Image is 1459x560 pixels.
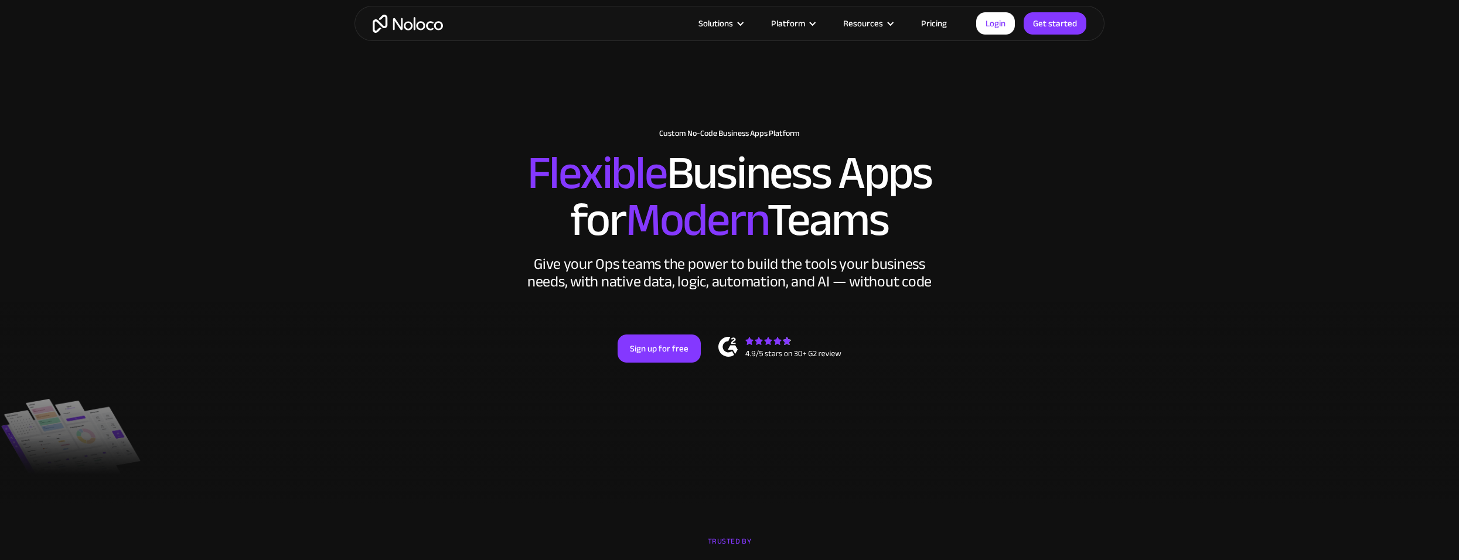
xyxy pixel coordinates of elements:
[1024,12,1086,35] a: Get started
[756,16,829,31] div: Platform
[976,12,1015,35] a: Login
[373,15,443,33] a: home
[524,255,935,291] div: Give your Ops teams the power to build the tools your business needs, with native data, logic, au...
[618,334,701,363] a: Sign up for free
[366,129,1093,138] h1: Custom No-Code Business Apps Platform
[843,16,883,31] div: Resources
[366,150,1093,244] h2: Business Apps for Teams
[698,16,733,31] div: Solutions
[771,16,805,31] div: Platform
[906,16,962,31] a: Pricing
[829,16,906,31] div: Resources
[527,129,667,217] span: Flexible
[626,176,767,264] span: Modern
[684,16,756,31] div: Solutions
